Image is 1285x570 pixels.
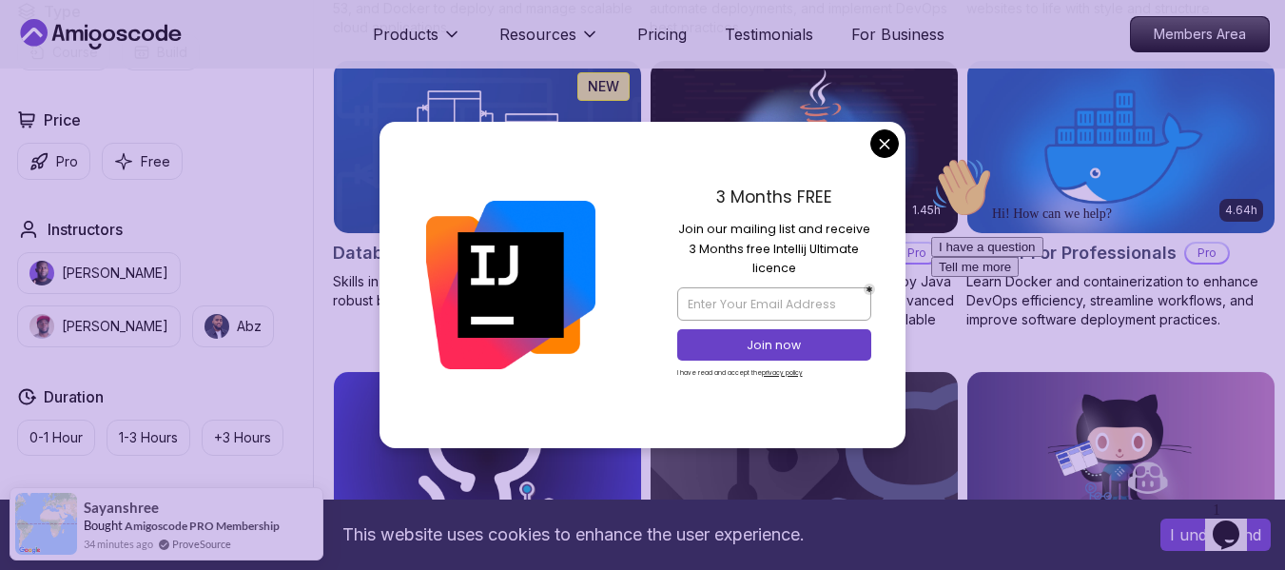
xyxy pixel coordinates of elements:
span: Bought [84,518,123,533]
button: Products [373,23,461,61]
button: instructor imgAbz [192,305,274,347]
p: Free [141,152,170,171]
button: +3 Hours [202,420,283,456]
p: Pro [56,152,78,171]
a: Database Design & Implementation card1.70hNEWDatabase Design & ImplementationProSkills in databas... [333,60,642,310]
h2: Database Design & Implementation [333,240,589,266]
a: Pricing [637,23,687,46]
div: This website uses cookies to enhance the user experience. [14,514,1132,556]
p: [PERSON_NAME] [62,264,168,283]
button: 1-3 Hours [107,420,190,456]
button: instructor img[PERSON_NAME] [17,252,181,294]
img: provesource social proof notification image [15,493,77,555]
p: 1.45h [912,203,941,218]
div: 👋Hi! How can we help?I have a questionTell me more [8,8,350,128]
button: Pro [17,143,90,180]
button: Free [102,143,183,180]
img: :wave: [8,8,68,69]
p: Abz [237,317,262,336]
p: 0-1 Hour [29,428,83,447]
p: NEW [588,77,619,96]
span: 34 minutes ago [84,536,153,552]
iframe: chat widget [924,149,1266,484]
button: Accept cookies [1160,519,1271,551]
p: 1-3 Hours [119,428,178,447]
span: Sayanshree [84,500,159,516]
img: instructor img [29,261,54,285]
button: Tell me more [8,108,95,128]
p: Resources [499,23,576,46]
h2: Instructors [48,218,123,241]
span: Hi! How can we help? [8,57,188,71]
p: Members Area [1131,17,1269,51]
p: Products [373,23,438,46]
a: Testimonials [725,23,813,46]
img: Docker For Professionals card [967,61,1275,233]
img: Database Design & Implementation card [334,61,641,233]
img: instructor img [29,314,54,339]
p: Pro [896,244,938,263]
button: Resources [499,23,599,61]
p: [PERSON_NAME] [62,317,168,336]
img: Git & GitHub Fundamentals card [651,372,958,544]
a: Amigoscode PRO Membership [125,519,280,533]
p: +3 Hours [214,428,271,447]
a: ProveSource [172,536,231,552]
img: instructor img [204,314,229,339]
a: For Business [851,23,944,46]
button: 0-1 Hour [17,420,95,456]
button: instructor img[PERSON_NAME] [17,305,181,347]
button: I have a question [8,88,120,108]
img: Git for Professionals card [334,372,641,544]
p: Skills in database design and SQL for efficient, robust backend development [333,272,642,310]
h2: Price [44,108,81,131]
h2: Duration [44,385,104,408]
iframe: chat widget [1205,494,1266,551]
a: Members Area [1130,16,1270,52]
